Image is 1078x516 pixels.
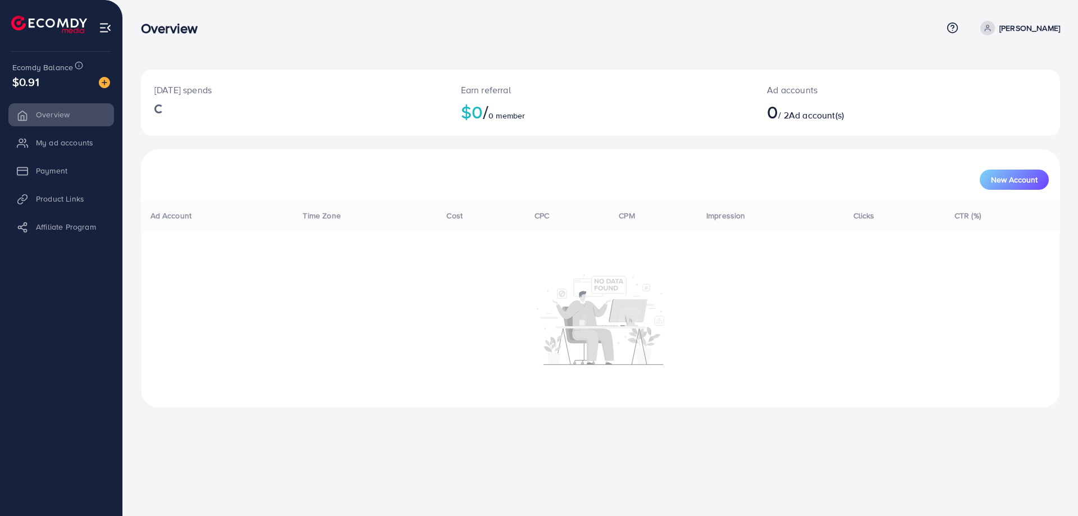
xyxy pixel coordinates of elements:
[999,21,1060,35] p: [PERSON_NAME]
[141,20,207,36] h3: Overview
[11,16,87,33] img: logo
[980,170,1049,190] button: New Account
[767,99,778,125] span: 0
[12,62,73,73] span: Ecomdy Balance
[461,83,741,97] p: Earn referral
[488,110,525,121] span: 0 member
[767,101,970,122] h2: / 2
[99,77,110,88] img: image
[483,99,488,125] span: /
[154,83,434,97] p: [DATE] spends
[767,83,970,97] p: Ad accounts
[461,101,741,122] h2: $0
[12,74,39,90] span: $0.91
[991,176,1038,184] span: New Account
[789,109,844,121] span: Ad account(s)
[976,21,1060,35] a: [PERSON_NAME]
[99,21,112,34] img: menu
